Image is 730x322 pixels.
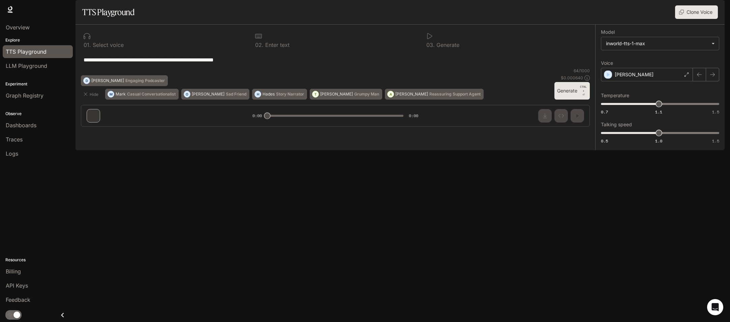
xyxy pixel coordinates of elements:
p: 64 / 1000 [574,68,590,74]
p: 0 3 . [426,42,435,48]
button: GenerateCTRL +⏎ [554,82,590,100]
p: [PERSON_NAME] [320,92,353,96]
button: HHadesStory Narrator [252,89,307,100]
div: Open Intercom Messenger [707,299,723,315]
div: A [388,89,394,100]
button: O[PERSON_NAME]Sad Friend [181,89,249,100]
p: Grumpy Man [354,92,379,96]
div: M [108,89,114,100]
p: $ 0.000640 [561,75,583,81]
p: Reassuring Support Agent [429,92,481,96]
p: [PERSON_NAME] [615,71,653,78]
span: 1.0 [655,138,662,144]
p: 0 2 . [255,42,264,48]
p: Voice [601,61,613,65]
p: Select voice [91,42,124,48]
div: D [84,75,90,86]
span: 1.5 [712,109,719,115]
span: 0.7 [601,109,608,115]
div: H [255,89,261,100]
div: inworld-tts-1-max [601,37,719,50]
p: Generate [435,42,459,48]
p: Temperature [601,93,629,98]
p: Engaging Podcaster [125,79,165,83]
div: O [184,89,190,100]
p: [PERSON_NAME] [91,79,124,83]
button: D[PERSON_NAME]Engaging Podcaster [81,75,168,86]
button: Hide [81,89,102,100]
button: A[PERSON_NAME]Reassuring Support Agent [385,89,484,100]
p: Mark [116,92,126,96]
button: Clone Voice [675,5,718,19]
div: inworld-tts-1-max [606,40,708,47]
p: Hades [263,92,275,96]
span: 1.1 [655,109,662,115]
button: MMarkCasual Conversationalist [105,89,179,100]
p: Casual Conversationalist [127,92,176,96]
p: CTRL + [580,85,587,93]
p: Enter text [264,42,290,48]
p: Model [601,30,615,34]
p: [PERSON_NAME] [395,92,428,96]
p: Sad Friend [226,92,246,96]
div: T [312,89,318,100]
p: Story Narrator [276,92,304,96]
p: 0 1 . [84,42,91,48]
button: T[PERSON_NAME]Grumpy Man [310,89,382,100]
span: 1.5 [712,138,719,144]
p: [PERSON_NAME] [192,92,224,96]
h1: TTS Playground [82,5,134,19]
span: 0.5 [601,138,608,144]
p: Talking speed [601,122,632,127]
p: ⏎ [580,85,587,97]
